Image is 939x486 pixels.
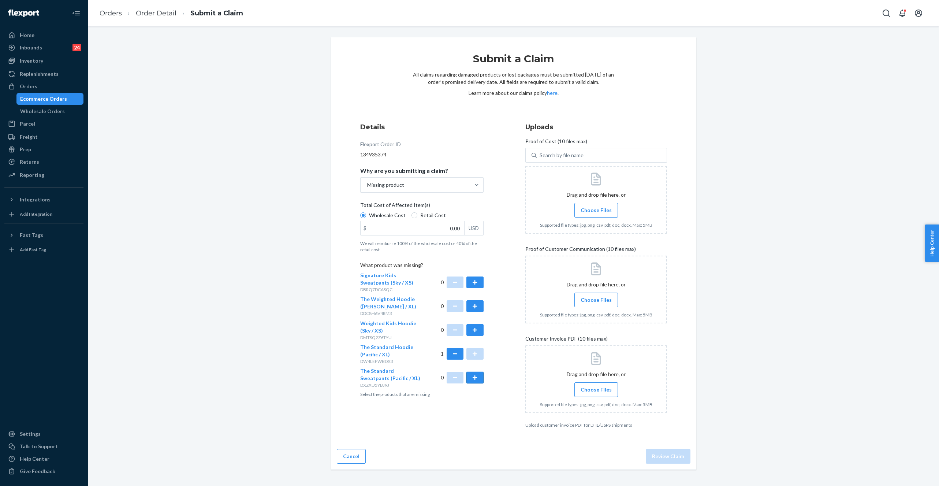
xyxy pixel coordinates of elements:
a: here [547,90,558,96]
p: Select the products that are missing [360,391,484,397]
p: Learn more about our claims policy . [413,89,614,97]
div: Add Fast Tag [20,246,46,253]
div: Freight [20,133,38,141]
a: Home [4,29,83,41]
a: Replenishments [4,68,83,80]
span: Weighted Kids Hoodie (Sky / XS) [360,320,416,334]
span: Wholesale Cost [369,212,406,219]
div: Help Center [20,455,49,463]
button: Close Navigation [69,6,83,21]
p: DMTSQ2Z6TYU [360,334,422,341]
span: Proof of Customer Communication (10 files max) [525,245,636,256]
div: Returns [20,158,39,166]
img: Flexport logo [8,10,39,17]
div: Wholesale Orders [20,108,65,115]
button: Help Center [925,225,939,262]
a: Submit a Claim [190,9,243,17]
div: Talk to Support [20,443,58,450]
p: DW4LEFWBDX3 [360,358,422,364]
div: Integrations [20,196,51,203]
h3: Details [360,122,484,132]
a: Add Fast Tag [4,244,83,256]
a: Freight [4,131,83,143]
span: Choose Files [581,207,612,214]
h3: Uploads [525,122,667,132]
input: $USD [361,221,464,235]
span: Total Cost of Affected Item(s) [360,201,430,212]
span: Choose Files [581,386,612,393]
a: Order Detail [136,9,176,17]
input: Wholesale Cost [360,212,366,218]
div: Missing product [367,181,404,189]
span: The Weighted Hoodie ([PERSON_NAME] / XL) [360,296,416,309]
p: DBRQ7DCASQC [360,286,422,293]
span: Proof of Cost (10 files max) [525,138,587,148]
div: Settings [20,430,41,438]
span: Signature Kids Sweatpants (Sky / XS) [360,272,413,286]
button: Give Feedback [4,465,83,477]
p: Why are you submitting a claim? [360,167,448,174]
ol: breadcrumbs [94,3,249,24]
div: Parcel [20,120,35,127]
a: Add Integration [4,208,83,220]
a: Parcel [4,118,83,130]
p: What product was missing? [360,261,484,272]
a: Orders [4,81,83,92]
button: Open notifications [895,6,910,21]
div: Add Integration [20,211,52,217]
div: Home [20,31,34,39]
span: Customer Invoice PDF (10 files max) [525,335,608,345]
button: Review Claim [646,449,690,464]
div: Orders [20,83,37,90]
a: Orders [100,9,122,17]
div: Replenishments [20,70,59,78]
span: The Standard Sweatpants (Pacific / XL) [360,368,420,381]
div: Prep [20,146,31,153]
a: Settings [4,428,83,440]
div: Reporting [20,171,44,179]
div: 0 [441,320,484,341]
div: 0 [441,272,484,293]
div: Fast Tags [20,231,43,239]
h1: Submit a Claim [413,52,614,71]
div: Give Feedback [20,468,55,475]
a: Inbounds24 [4,42,83,53]
button: Open account menu [911,6,926,21]
div: Flexport Order ID [360,141,401,151]
a: Prep [4,144,83,155]
span: Choose Files [581,296,612,304]
a: Help Center [4,453,83,465]
p: All claims regarding damaged products or lost packages must be submitted [DATE] of an order’s pro... [413,71,614,86]
span: The Standard Hoodie (Pacific / XL) [360,344,413,357]
div: USD [464,221,483,235]
div: Search by file name [540,152,584,159]
div: Inbounds [20,44,42,51]
a: Wholesale Orders [16,105,84,117]
div: $ [361,221,369,235]
p: DDC8H6V4RM3 [360,310,422,316]
p: DXZXU5YBJ9J [360,382,422,388]
a: Returns [4,156,83,168]
div: 1 [441,344,484,364]
a: Inventory [4,55,83,67]
p: We will reimburse 100% of the wholesale cost or 40% of the retail cost [360,240,484,253]
p: Upload customer invoice PDF for DHL/USPS shipments [525,422,667,428]
button: Open Search Box [879,6,894,21]
div: Ecommerce Orders [20,95,67,103]
div: 134935374 [360,151,484,158]
span: Retail Cost [420,212,446,219]
button: Integrations [4,194,83,205]
a: Reporting [4,169,83,181]
input: Retail Cost [411,212,417,218]
a: Ecommerce Orders [16,93,84,105]
button: Cancel [337,449,366,464]
button: Fast Tags [4,229,83,241]
div: 0 [441,296,484,316]
div: 24 [72,44,81,51]
a: Talk to Support [4,441,83,452]
div: Inventory [20,57,43,64]
div: 0 [441,367,484,388]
